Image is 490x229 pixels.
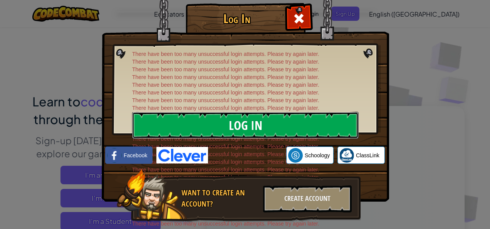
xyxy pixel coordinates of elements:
span: There have been too many unsuccessful login attempts. Please try again later. [132,50,359,58]
span: There have been too many unsuccessful login attempts. Please try again later. [132,58,359,66]
span: There have been too many unsuccessful login attempts. Please try again later. [132,166,359,173]
img: schoology.png [288,148,303,163]
input: Log In [132,112,359,139]
span: There have been too many unsuccessful login attempts. Please try again later. [132,220,359,227]
img: classlink-logo-small.png [339,148,354,163]
span: ClassLink [356,152,379,159]
span: Facebook [124,152,147,159]
span: There have been too many unsuccessful login attempts. Please try again later. [132,81,359,89]
span: Schoology [305,152,330,159]
span: There have been too many unsuccessful login attempts. Please try again later. [132,73,359,81]
div: Want to create an account? [181,187,258,209]
span: There have been too many unsuccessful login attempts. Please try again later. [132,135,359,143]
div: Create Account [263,185,352,212]
img: facebook_small.png [107,148,122,163]
span: There have been too many unsuccessful login attempts. Please try again later. [132,66,359,73]
h1: Log In [188,12,286,25]
span: There have been too many unsuccessful login attempts. Please try again later. [132,89,359,96]
span: There have been too many unsuccessful login attempts. Please try again later. [132,96,359,104]
iframe: Sign in with Google Button [208,147,286,164]
span: There have been too many unsuccessful login attempts. Please try again later. [132,143,359,150]
img: clever-logo-blue.png [156,147,208,163]
span: There have been too many unsuccessful login attempts. Please try again later. [132,104,359,112]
